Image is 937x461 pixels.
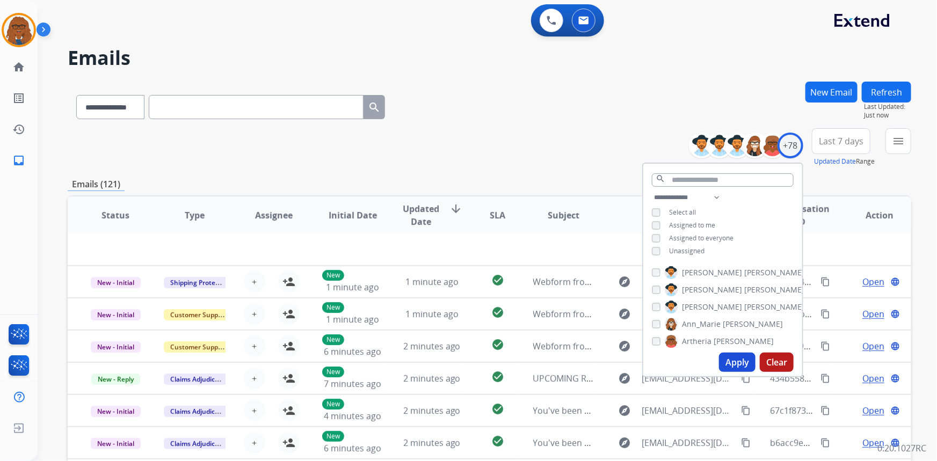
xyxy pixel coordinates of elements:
mat-icon: explore [619,404,631,417]
span: [PERSON_NAME] [682,302,742,312]
mat-icon: explore [619,340,631,353]
mat-icon: content_copy [741,406,751,415]
h2: Emails [68,47,911,69]
p: Emails (121) [68,178,125,191]
span: New - Initial [91,309,141,320]
p: New [322,399,344,409]
span: Open [862,340,884,353]
span: Subject [548,209,579,222]
span: New - Initial [91,277,141,288]
span: Claims Adjudication [164,374,237,385]
span: 2 minutes ago [403,340,461,352]
span: [EMAIL_ADDRESS][DOMAIN_NAME] [642,436,736,449]
mat-icon: content_copy [820,374,830,383]
mat-icon: check_circle [491,370,504,383]
mat-icon: home [12,61,25,74]
button: Apply [719,353,756,372]
button: + [244,303,265,325]
mat-icon: language [890,374,900,383]
mat-icon: search [368,101,381,114]
span: Status [101,209,129,222]
button: + [244,271,265,292]
span: [PERSON_NAME] [714,336,774,347]
span: Customer Support [164,341,234,353]
mat-icon: language [890,277,900,287]
span: New - Reply [91,374,140,385]
mat-icon: content_copy [820,341,830,351]
span: Shipping Protection [164,277,237,288]
button: + [244,335,265,357]
mat-icon: person_add [282,340,295,353]
button: Clear [760,353,794,372]
span: [PERSON_NAME] [682,267,742,278]
mat-icon: explore [619,436,631,449]
span: [PERSON_NAME] [744,302,804,312]
mat-icon: menu [892,135,905,148]
span: Artheria [682,336,711,347]
mat-icon: person_add [282,308,295,320]
span: Just now [864,111,911,120]
mat-icon: content_copy [820,406,830,415]
button: + [244,368,265,389]
span: Customer Support [164,309,234,320]
span: UPCOMING REPAIR: Extend Customer [533,372,685,384]
mat-icon: content_copy [820,309,830,319]
span: [EMAIL_ADDRESS][DOMAIN_NAME] [642,404,736,417]
span: 434b5587-0447-4aff-aaa3-20d9cbbc47eb [770,372,933,384]
mat-icon: language [890,341,900,351]
p: New [322,334,344,345]
span: + [252,404,257,417]
span: [PERSON_NAME] [744,284,804,295]
mat-icon: history [12,123,25,136]
mat-icon: inbox [12,154,25,167]
span: Range [814,157,875,166]
span: [PERSON_NAME] [744,267,804,278]
button: New Email [805,82,858,103]
span: You've been assigned a new service order: 168e291c-a8c4-45ea-8a86-380d66830137 [533,405,871,416]
span: Webform from [EMAIL_ADDRESS][DOMAIN_NAME] on [DATE] [533,308,776,320]
mat-icon: search [656,174,665,184]
span: Unassigned [669,246,704,255]
mat-icon: explore [619,308,631,320]
span: 4 minutes ago [324,410,381,422]
span: Select all [669,208,696,217]
mat-icon: person_add [282,372,295,385]
mat-icon: content_copy [741,438,751,448]
p: New [322,270,344,281]
p: New [322,302,344,313]
span: Webform from [EMAIL_ADDRESS][DOMAIN_NAME] on [DATE] [533,340,776,352]
div: +78 [778,133,803,158]
mat-icon: content_copy [741,374,751,383]
span: Open [862,308,884,320]
span: + [252,275,257,288]
span: New - Initial [91,341,141,353]
span: 2 minutes ago [403,372,461,384]
mat-icon: content_copy [820,438,830,448]
span: Ann_Marie [682,319,721,330]
button: Refresh [862,82,911,103]
span: Claims Adjudication [164,438,237,449]
span: 2 minutes ago [403,437,461,449]
span: 1 minute ago [326,313,379,325]
span: New - Initial [91,406,141,417]
button: + [244,432,265,453]
span: Assignee [255,209,293,222]
span: + [252,372,257,385]
mat-icon: check_circle [491,306,504,319]
span: 6 minutes ago [324,442,381,454]
img: avatar [4,15,34,45]
button: Last 7 days [812,128,870,154]
span: [EMAIL_ADDRESS][DOMAIN_NAME] [642,372,736,385]
span: New - Initial [91,438,141,449]
span: Claims Adjudication [164,406,237,417]
span: Open [862,404,884,417]
th: Action [832,196,911,234]
span: Initial Date [329,209,377,222]
span: SLA [490,209,505,222]
mat-icon: content_copy [820,277,830,287]
mat-icon: list_alt [12,92,25,105]
button: Updated Date [814,157,856,166]
span: Type [185,209,205,222]
span: Assigned to me [669,221,715,230]
span: Open [862,436,884,449]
